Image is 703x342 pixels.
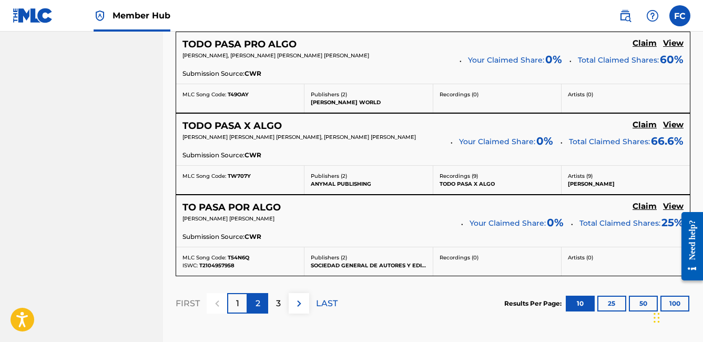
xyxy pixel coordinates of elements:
span: [PERSON_NAME], [PERSON_NAME] [PERSON_NAME] [PERSON_NAME] [182,52,369,59]
h5: View [663,120,684,130]
span: 0 % [547,215,564,230]
h5: View [663,38,684,48]
span: 60 % [660,52,684,67]
span: [PERSON_NAME] [PERSON_NAME] [PERSON_NAME], [PERSON_NAME] [PERSON_NAME] [182,134,416,140]
p: SOCIEDAD GENERAL DE AUTORES Y EDITORES (SGAE) [311,261,426,269]
span: Your Claimed Share: [468,55,544,66]
span: Your Claimed Share: [459,136,535,147]
div: Drag [654,302,660,334]
p: Recordings ( 0 ) [440,254,555,261]
div: User Menu [669,5,690,26]
span: Member Hub [113,9,170,22]
span: Your Claimed Share: [470,218,546,229]
p: 2 [256,297,260,310]
button: 25 [597,296,626,311]
p: [PERSON_NAME] [568,180,684,188]
button: 50 [629,296,658,311]
p: Artists ( 0 ) [568,90,684,98]
p: Recordings ( 9 ) [440,172,555,180]
span: Total Claimed Shares: [579,218,660,228]
span: 25 % [661,215,684,230]
span: TW707Y [228,173,251,179]
p: Publishers ( 2 ) [311,172,426,180]
p: ANYMAL PUBLISHING [311,180,426,188]
p: Artists ( 9 ) [568,172,684,180]
a: Public Search [615,5,636,26]
span: 66.6 % [651,133,684,149]
a: View [663,202,684,213]
span: CWR [244,232,261,242]
span: Total Claimed Shares: [569,137,650,146]
span: Submission Source: [182,69,244,78]
a: View [663,38,684,50]
p: Publishers ( 2 ) [311,254,426,261]
span: Submission Source: [182,232,244,242]
h5: Claim [633,202,657,212]
div: Help [642,5,663,26]
p: Recordings ( 0 ) [440,90,555,98]
span: 0 % [545,52,562,67]
h5: Claim [633,120,657,130]
p: Artists ( 0 ) [568,254,684,261]
p: Results Per Page: [504,299,564,308]
span: MLC Song Code: [182,254,226,261]
span: [PERSON_NAME] [PERSON_NAME] [182,215,274,222]
img: MLC Logo [13,8,53,23]
span: Total Claimed Shares: [578,55,659,65]
iframe: Chat Widget [650,291,703,342]
h5: TODO PASA X ALGO [182,120,282,132]
p: Publishers ( 2 ) [311,90,426,98]
span: CWR [244,69,261,78]
h5: Claim [633,38,657,48]
p: FIRST [176,297,200,310]
p: 3 [276,297,281,310]
span: MLC Song Code: [182,91,226,98]
span: ISWC: [182,262,198,269]
p: TODO PASA X ALGO [440,180,555,188]
span: T2104957958 [199,262,235,269]
h5: TODO PASA PRO ALGO [182,38,297,51]
span: T54N6Q [228,254,249,261]
iframe: Resource Center [674,202,703,291]
img: search [619,9,631,22]
p: LAST [316,297,338,310]
img: right [293,297,305,310]
span: MLC Song Code: [182,173,226,179]
h5: View [663,202,684,212]
img: Top Rightsholder [94,9,106,22]
a: View [663,120,684,132]
img: help [646,9,659,22]
p: 1 [236,297,239,310]
span: T49OAY [228,91,249,98]
span: CWR [244,150,261,160]
p: [PERSON_NAME] WORLD [311,98,426,106]
h5: TO PASA POR ALGO [182,202,281,214]
span: Submission Source: [182,150,244,160]
button: 10 [566,296,595,311]
span: 0 % [536,133,553,149]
